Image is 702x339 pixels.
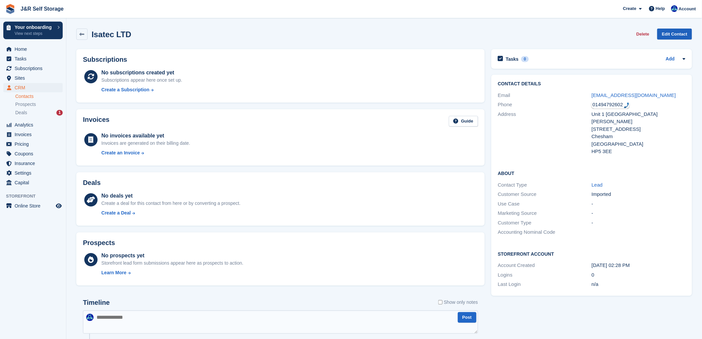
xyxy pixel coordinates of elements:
img: hfpfyWBK5wQHBAGPgDf9c6qAYOxxMAAAAASUVORK5CYII= [624,102,629,108]
div: No deals yet [102,192,241,200]
button: Delete [634,29,652,40]
div: Accounting Nominal Code [498,228,592,236]
div: Create an Invoice [102,149,140,156]
span: Subscriptions [15,64,54,73]
div: - [592,210,685,217]
span: Prospects [15,101,36,108]
span: Sites [15,73,54,83]
a: menu [3,54,63,63]
div: Customer Type [498,219,592,227]
div: [STREET_ADDRESS] [592,126,685,133]
a: Lead [592,182,602,188]
a: J&R Self Storage [18,3,66,14]
div: Chesham [592,133,685,140]
div: Subscriptions appear here once set up. [102,77,182,84]
img: Steve Revell [671,5,678,12]
a: menu [3,83,63,92]
span: Help [656,5,665,12]
img: Steve Revell [86,314,94,321]
span: Deals [15,110,27,116]
div: 1 [56,110,63,116]
div: - [592,200,685,208]
div: No invoices available yet [102,132,190,140]
a: Contacts [15,93,63,100]
div: No subscriptions created yet [102,69,182,77]
a: Create an Invoice [102,149,190,156]
button: Post [458,312,476,323]
a: menu [3,168,63,178]
a: menu [3,139,63,149]
a: menu [3,149,63,158]
div: HP5 3EE [592,148,685,155]
a: Edit Contact [657,29,692,40]
div: Invoices are generated on their billing date. [102,140,190,147]
div: Create a deal for this contact from here or by converting a prospect. [102,200,241,207]
span: Pricing [15,139,54,149]
a: menu [3,73,63,83]
a: menu [3,120,63,129]
a: Preview store [55,202,63,210]
a: menu [3,130,63,139]
span: Online Store [15,201,54,211]
img: stora-icon-8386f47178a22dfd0bd8f6a31ec36ba5ce8667c1dd55bd0f319d3a0aa187defe.svg [5,4,15,14]
div: Customer Source [498,191,592,198]
span: Capital [15,178,54,187]
a: Deals 1 [15,109,63,116]
div: No prospects yet [102,252,244,260]
h2: Isatec LTD [92,30,131,39]
div: Imported [592,191,685,198]
div: 0 [521,56,529,62]
a: menu [3,178,63,187]
label: Show only notes [438,299,478,306]
div: Contact Type [498,181,592,189]
div: Storefront lead form submissions appear here as prospects to action. [102,260,244,267]
a: Create a Subscription [102,86,182,93]
a: Prospects [15,101,63,108]
div: Call: 01494792602 [592,101,630,109]
h2: Tasks [506,56,519,62]
div: Create a Deal [102,210,131,216]
h2: About [498,170,685,176]
h2: Deals [83,179,101,187]
span: Analytics [15,120,54,129]
div: Learn More [102,269,126,276]
span: Settings [15,168,54,178]
div: Unit 1 [GEOGRAPHIC_DATA][PERSON_NAME] [592,111,685,126]
a: Create a Deal [102,210,241,216]
a: Your onboarding View next steps [3,22,63,39]
span: Create [623,5,636,12]
div: [GEOGRAPHIC_DATA] [592,140,685,148]
div: - [592,219,685,227]
div: Address [498,111,592,155]
a: Add [666,55,675,63]
div: Last Login [498,281,592,288]
div: n/a [592,281,685,288]
h2: Storefront Account [498,250,685,257]
p: Your onboarding [15,25,54,30]
a: [EMAIL_ADDRESS][DOMAIN_NAME] [592,92,676,98]
span: CRM [15,83,54,92]
h2: Subscriptions [83,56,478,63]
a: Guide [449,116,478,127]
a: menu [3,44,63,54]
div: Use Case [498,200,592,208]
span: Account [679,6,696,12]
h2: Timeline [83,299,110,306]
span: Invoices [15,130,54,139]
div: Email [498,92,592,99]
a: menu [3,201,63,211]
a: Learn More [102,269,244,276]
h2: Invoices [83,116,109,127]
div: Logins [498,271,592,279]
a: menu [3,159,63,168]
div: 0 [592,271,685,279]
span: Home [15,44,54,54]
span: Insurance [15,159,54,168]
h2: Contact Details [498,81,685,87]
div: Phone [498,101,592,109]
span: Coupons [15,149,54,158]
div: [DATE] 02:28 PM [592,262,685,269]
div: Account Created [498,262,592,269]
span: Tasks [15,54,54,63]
input: Show only notes [438,299,443,306]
